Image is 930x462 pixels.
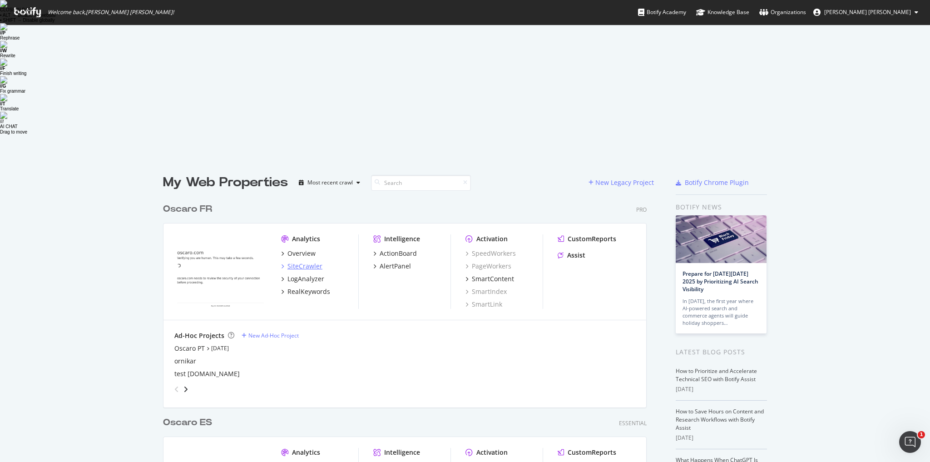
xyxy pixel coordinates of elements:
[472,274,514,283] div: SmartContent
[242,332,299,339] a: New Ad-Hoc Project
[295,175,364,190] button: Most recent crawl
[163,174,288,192] div: My Web Properties
[384,448,420,457] div: Intelligence
[465,262,511,271] a: PageWorkers
[568,448,616,457] div: CustomReports
[171,382,183,397] div: angle-left
[248,332,299,339] div: New Ad-Hoc Project
[211,344,229,352] a: [DATE]
[287,287,330,296] div: RealKeywords
[292,234,320,243] div: Analytics
[589,175,654,190] button: New Legacy Project
[174,234,267,308] img: Oscaro.com
[619,419,647,427] div: Essential
[636,206,647,214] div: Pro
[899,431,921,453] iframe: Intercom live chat
[174,369,240,378] a: test [DOMAIN_NAME]
[281,262,322,271] a: SiteCrawler
[281,287,330,296] a: RealKeywords
[676,202,767,212] div: Botify news
[465,287,507,296] a: SmartIndex
[380,249,417,258] div: ActionBoard
[373,262,411,271] a: AlertPanel
[685,178,749,187] div: Botify Chrome Plugin
[373,249,417,258] a: ActionBoard
[371,175,471,191] input: Search
[281,249,316,258] a: Overview
[163,416,216,429] a: Oscaro ES
[465,274,514,283] a: SmartContent
[292,448,320,457] div: Analytics
[589,179,654,186] a: New Legacy Project
[163,203,212,216] div: Oscaro FR
[163,203,216,216] a: Oscaro FR
[558,251,585,260] a: Assist
[163,416,212,429] div: Oscaro ES
[476,234,508,243] div: Activation
[676,178,749,187] a: Botify Chrome Plugin
[287,249,316,258] div: Overview
[287,274,324,283] div: LogAnalyzer
[676,215,767,263] img: Prepare for Black Friday 2025 by Prioritizing AI Search Visibility
[307,180,353,185] div: Most recent crawl
[174,344,205,353] a: Oscaro PT
[568,234,616,243] div: CustomReports
[676,385,767,393] div: [DATE]
[676,347,767,357] div: Latest Blog Posts
[465,249,516,258] a: SpeedWorkers
[676,367,757,383] a: How to Prioritize and Accelerate Technical SEO with Botify Assist
[676,407,764,432] a: How to Save Hours on Content and Research Workflows with Botify Assist
[595,178,654,187] div: New Legacy Project
[683,298,760,327] div: In [DATE], the first year where AI-powered search and commerce agents will guide holiday shoppers…
[918,431,925,438] span: 1
[174,357,196,366] a: ornikar
[287,262,322,271] div: SiteCrawler
[476,448,508,457] div: Activation
[683,270,758,293] a: Prepare for [DATE][DATE] 2025 by Prioritizing AI Search Visibility
[558,448,616,457] a: CustomReports
[174,331,224,340] div: Ad-Hoc Projects
[380,262,411,271] div: AlertPanel
[465,300,502,309] a: SmartLink
[567,251,585,260] div: Assist
[183,385,189,394] div: angle-right
[384,234,420,243] div: Intelligence
[281,274,324,283] a: LogAnalyzer
[558,234,616,243] a: CustomReports
[676,434,767,442] div: [DATE]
